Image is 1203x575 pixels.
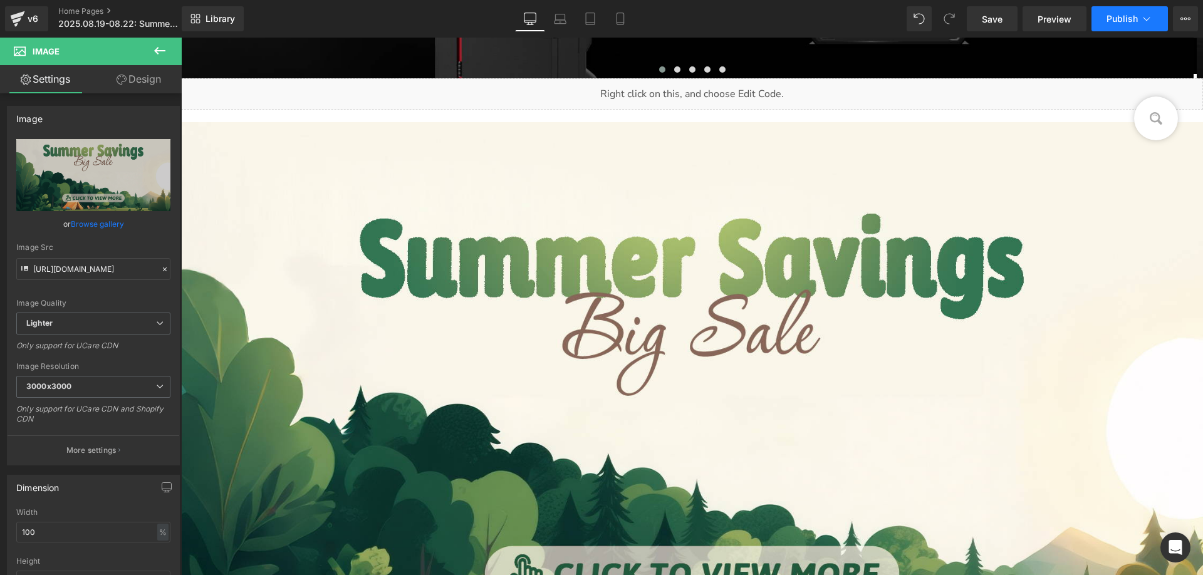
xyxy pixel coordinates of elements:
span: Image [33,46,60,56]
a: Preview [1023,6,1086,31]
div: Only support for UCare CDN [16,341,170,359]
div: Image Src [16,243,170,252]
div: Height [16,557,170,566]
div: Image [16,106,43,124]
button: More [1173,6,1198,31]
a: Browse gallery [71,213,124,235]
div: Open Intercom Messenger [1160,532,1190,562]
b: 3000x3000 [26,381,71,391]
button: Redo [937,6,962,31]
a: v6 [5,6,48,31]
div: v6 [25,11,41,27]
a: Mobile [605,6,635,31]
div: Image Resolution [16,362,170,371]
b: Lighter [26,318,53,328]
a: Home Pages [58,6,202,16]
a: Tablet [575,6,605,31]
a: Laptop [545,6,575,31]
span: Save [982,13,1002,26]
button: Undo [907,6,932,31]
span: Publish [1107,14,1138,24]
div: Width [16,508,170,517]
span: Preview [1038,13,1071,26]
input: auto [16,522,170,542]
a: New Library [182,6,244,31]
span: 2025.08.19-08.22: Summer Savings Big Sale [58,19,179,29]
div: Only support for UCare CDN and Shopify CDN [16,404,170,432]
div: % [157,524,169,541]
a: Design [93,65,184,93]
div: Image Quality [16,299,170,308]
input: Link [16,258,170,280]
button: More settings [8,435,179,465]
div: Dimension [16,475,60,493]
div: or [16,217,170,231]
span: Library [206,13,235,24]
button: Publish [1091,6,1168,31]
p: More settings [66,445,117,456]
a: Desktop [515,6,545,31]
